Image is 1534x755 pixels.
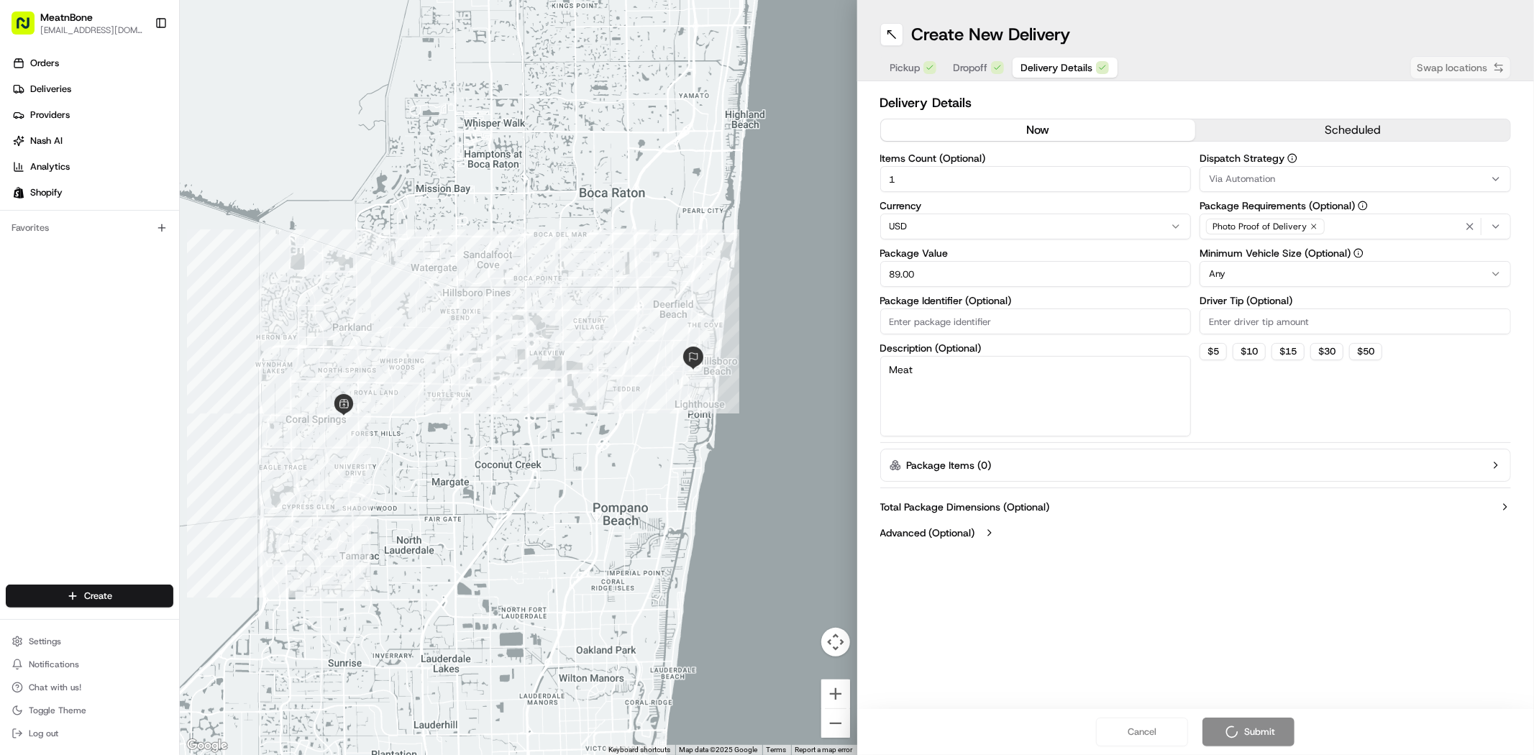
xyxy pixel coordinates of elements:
img: Shopify logo [13,187,24,198]
button: Toggle Theme [6,700,173,720]
label: Description (Optional) [880,343,1192,353]
button: Keyboard shortcuts [609,745,671,755]
input: Enter package value [880,261,1192,287]
label: Minimum Vehicle Size (Optional) [1200,248,1511,258]
span: Dropoff [954,60,988,75]
button: $10 [1233,343,1266,360]
span: Map data ©2025 Google [680,746,758,754]
a: Report a map error [795,746,853,754]
textarea: Meat [880,356,1192,436]
label: Advanced (Optional) [880,526,975,540]
button: $15 [1272,343,1305,360]
span: Providers [30,109,70,122]
button: MeatnBone [40,10,93,24]
span: Deliveries [30,83,71,96]
button: Zoom in [821,679,850,708]
a: Shopify [6,181,179,204]
button: $50 [1349,343,1382,360]
button: Package Items (0) [880,449,1512,482]
label: Driver Tip (Optional) [1200,296,1511,306]
button: Via Automation [1200,166,1511,192]
button: scheduled [1195,119,1510,141]
button: Advanced (Optional) [880,526,1512,540]
a: Deliveries [6,78,179,101]
span: Via Automation [1209,173,1275,186]
label: Package Identifier (Optional) [880,296,1192,306]
button: Log out [6,723,173,743]
button: $5 [1200,343,1227,360]
span: Orders [30,57,59,70]
a: Providers [6,104,179,127]
input: Enter driver tip amount [1200,308,1511,334]
span: Notifications [29,659,79,670]
button: Zoom out [821,709,850,738]
button: Settings [6,631,173,651]
button: Minimum Vehicle Size (Optional) [1353,248,1364,258]
h1: Create New Delivery [912,23,1071,46]
span: Toggle Theme [29,705,86,716]
img: Google [183,736,231,755]
span: Log out [29,728,58,739]
input: Enter number of items [880,166,1192,192]
button: $30 [1310,343,1343,360]
button: [EMAIL_ADDRESS][DOMAIN_NAME] [40,24,143,36]
span: Pickup [890,60,921,75]
a: Nash AI [6,129,179,152]
button: now [881,119,1196,141]
a: Open this area in Google Maps (opens a new window) [183,736,231,755]
span: Analytics [30,160,70,173]
label: Items Count (Optional) [880,153,1192,163]
a: Terms (opens in new tab) [767,746,787,754]
label: Currency [880,201,1192,211]
label: Dispatch Strategy [1200,153,1511,163]
button: Package Requirements (Optional) [1358,201,1368,211]
span: Chat with us! [29,682,81,693]
span: Photo Proof of Delivery [1213,221,1307,232]
button: Create [6,585,173,608]
div: Favorites [6,216,173,239]
h2: Delivery Details [880,93,1512,113]
button: Chat with us! [6,677,173,697]
button: Photo Proof of Delivery [1200,214,1511,239]
input: Enter package identifier [880,308,1192,334]
label: Package Value [880,248,1192,258]
button: Dispatch Strategy [1287,153,1297,163]
label: Package Items ( 0 ) [907,458,992,472]
button: MeatnBone[EMAIL_ADDRESS][DOMAIN_NAME] [6,6,149,40]
button: Total Package Dimensions (Optional) [880,500,1512,514]
label: Package Requirements (Optional) [1200,201,1511,211]
a: Orders [6,52,179,75]
label: Total Package Dimensions (Optional) [880,500,1050,514]
span: Nash AI [30,134,63,147]
button: Map camera controls [821,628,850,656]
span: Create [84,590,112,603]
span: Settings [29,636,61,647]
span: Shopify [30,186,63,199]
button: Notifications [6,654,173,674]
a: Analytics [6,155,179,178]
span: Delivery Details [1021,60,1093,75]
